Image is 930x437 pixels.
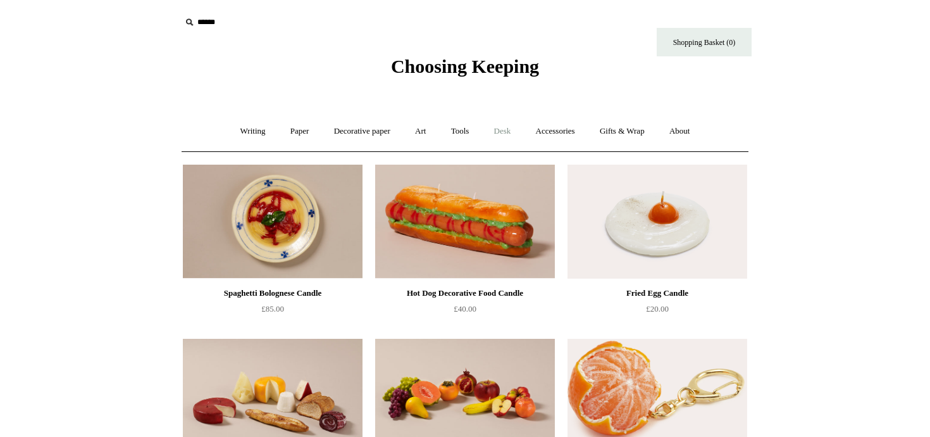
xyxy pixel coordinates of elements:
a: Paper [279,115,321,148]
span: £20.00 [646,304,669,313]
a: Accessories [524,115,586,148]
img: Fried Egg Candle [567,165,747,279]
a: Fried Egg Candle Fried Egg Candle [567,165,747,279]
a: Choosing Keeping [391,66,539,75]
a: Art [404,115,437,148]
div: Spaghetti Bolognese Candle [186,286,359,301]
a: Tools [440,115,481,148]
div: Hot Dog Decorative Food Candle [378,286,552,301]
a: Desk [483,115,523,148]
span: Choosing Keeping [391,56,539,77]
span: £85.00 [261,304,284,313]
a: Spaghetti Bolognese Candle £85.00 [183,286,363,338]
a: About [658,115,702,148]
a: Fried Egg Candle £20.00 [567,286,747,338]
a: Spaghetti Bolognese Candle Spaghetti Bolognese Candle [183,165,363,279]
a: Hot Dog Decorative Food Candle £40.00 [375,286,555,338]
a: Writing [229,115,277,148]
a: Gifts & Wrap [588,115,656,148]
img: Spaghetti Bolognese Candle [183,165,363,279]
a: Shopping Basket (0) [657,28,752,56]
div: Fried Egg Candle [571,286,744,301]
a: Decorative paper [323,115,402,148]
span: £40.00 [454,304,476,313]
img: Hot Dog Decorative Food Candle [375,165,555,279]
a: Hot Dog Decorative Food Candle Hot Dog Decorative Food Candle [375,165,555,279]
